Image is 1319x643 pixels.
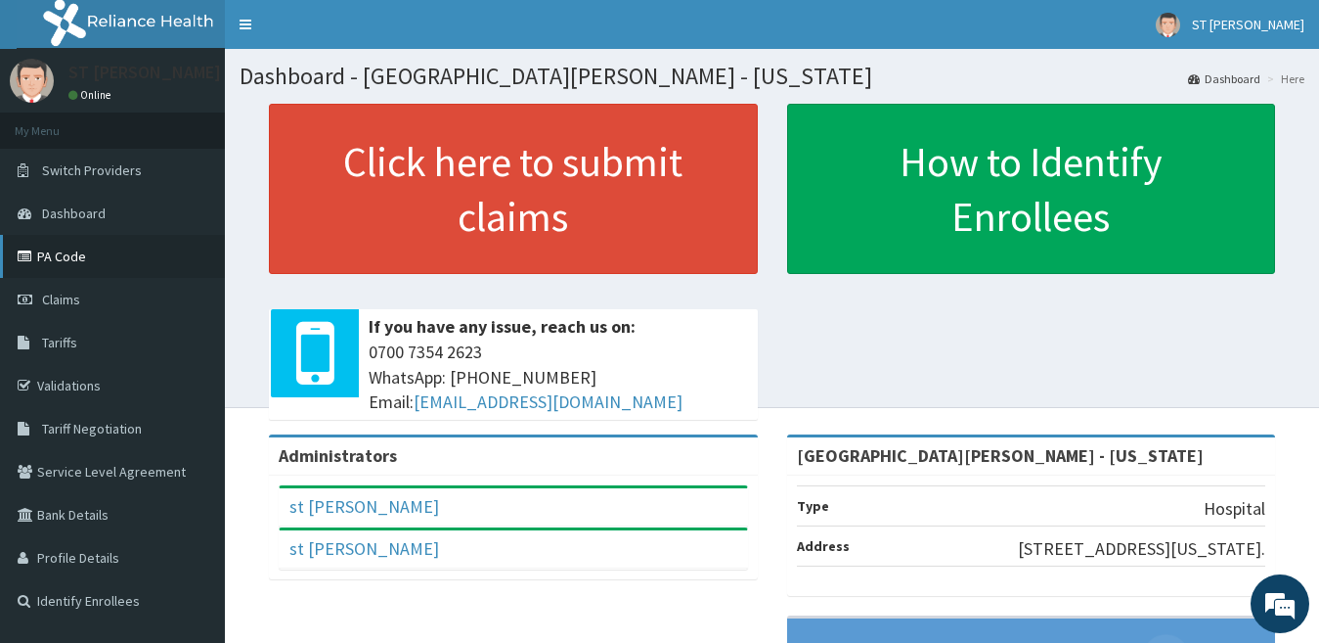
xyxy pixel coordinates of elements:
span: ST [PERSON_NAME] [1192,16,1304,33]
b: Administrators [279,444,397,467]
li: Here [1262,70,1304,87]
h1: Dashboard - [GEOGRAPHIC_DATA][PERSON_NAME] - [US_STATE] [240,64,1304,89]
span: Claims [42,291,80,308]
span: Switch Providers [42,161,142,179]
img: User Image [1156,13,1180,37]
span: Tariff Negotiation [42,420,142,437]
a: st [PERSON_NAME] [289,495,439,518]
p: ST [PERSON_NAME] [68,64,221,81]
a: Dashboard [1188,70,1260,87]
b: Type [797,497,829,515]
strong: [GEOGRAPHIC_DATA][PERSON_NAME] - [US_STATE] [797,444,1204,467]
a: Click here to submit claims [269,104,758,274]
span: 0700 7354 2623 WhatsApp: [PHONE_NUMBER] Email: [369,340,748,415]
a: How to Identify Enrollees [787,104,1276,274]
b: Address [797,537,850,555]
a: [EMAIL_ADDRESS][DOMAIN_NAME] [414,390,682,413]
span: Dashboard [42,205,106,222]
span: Tariffs [42,334,77,351]
img: User Image [10,59,54,103]
b: If you have any issue, reach us on: [369,315,636,338]
a: st [PERSON_NAME] [289,537,439,560]
p: [STREET_ADDRESS][US_STATE]. [1018,536,1265,562]
a: Online [68,88,115,102]
p: Hospital [1204,496,1265,522]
